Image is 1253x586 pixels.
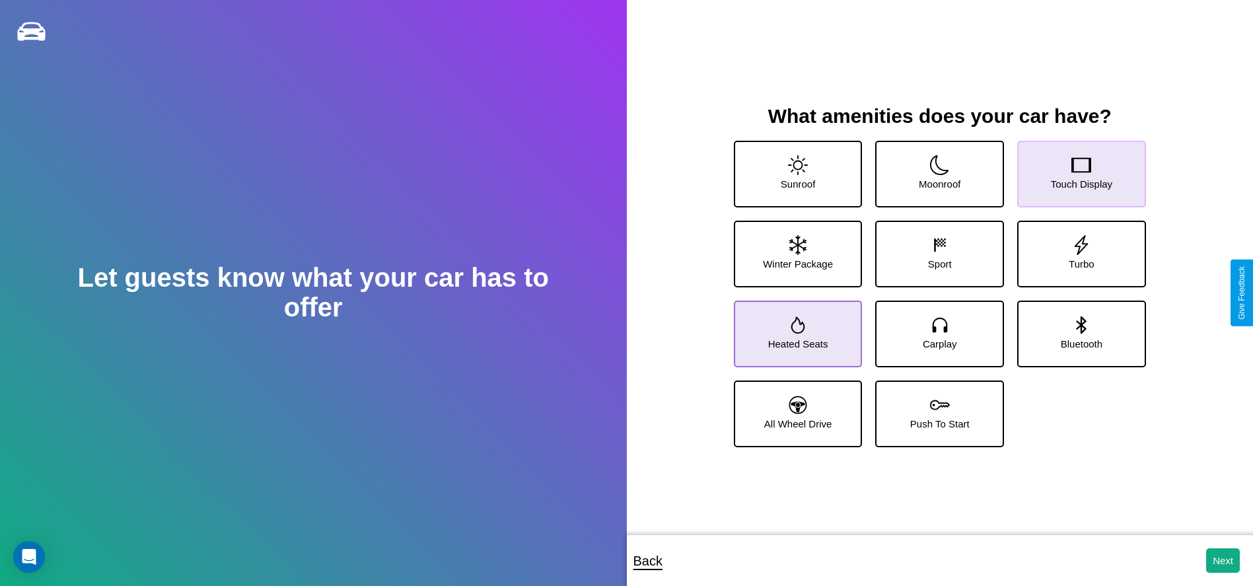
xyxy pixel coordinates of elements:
p: Sport [928,255,952,273]
p: Winter Package [763,255,833,273]
p: Touch Display [1051,175,1112,193]
div: Give Feedback [1237,266,1246,320]
p: Heated Seats [768,335,828,353]
button: Next [1206,548,1240,573]
h2: Let guests know what your car has to offer [63,263,564,322]
p: Bluetooth [1061,335,1102,353]
p: Moonroof [919,175,960,193]
p: Sunroof [781,175,816,193]
p: Push To Start [910,415,970,433]
p: All Wheel Drive [764,415,832,433]
p: Back [633,549,662,573]
h3: What amenities does your car have? [721,105,1159,128]
p: Turbo [1069,255,1094,273]
div: Open Intercom Messenger [13,541,45,573]
p: Carplay [923,335,957,353]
